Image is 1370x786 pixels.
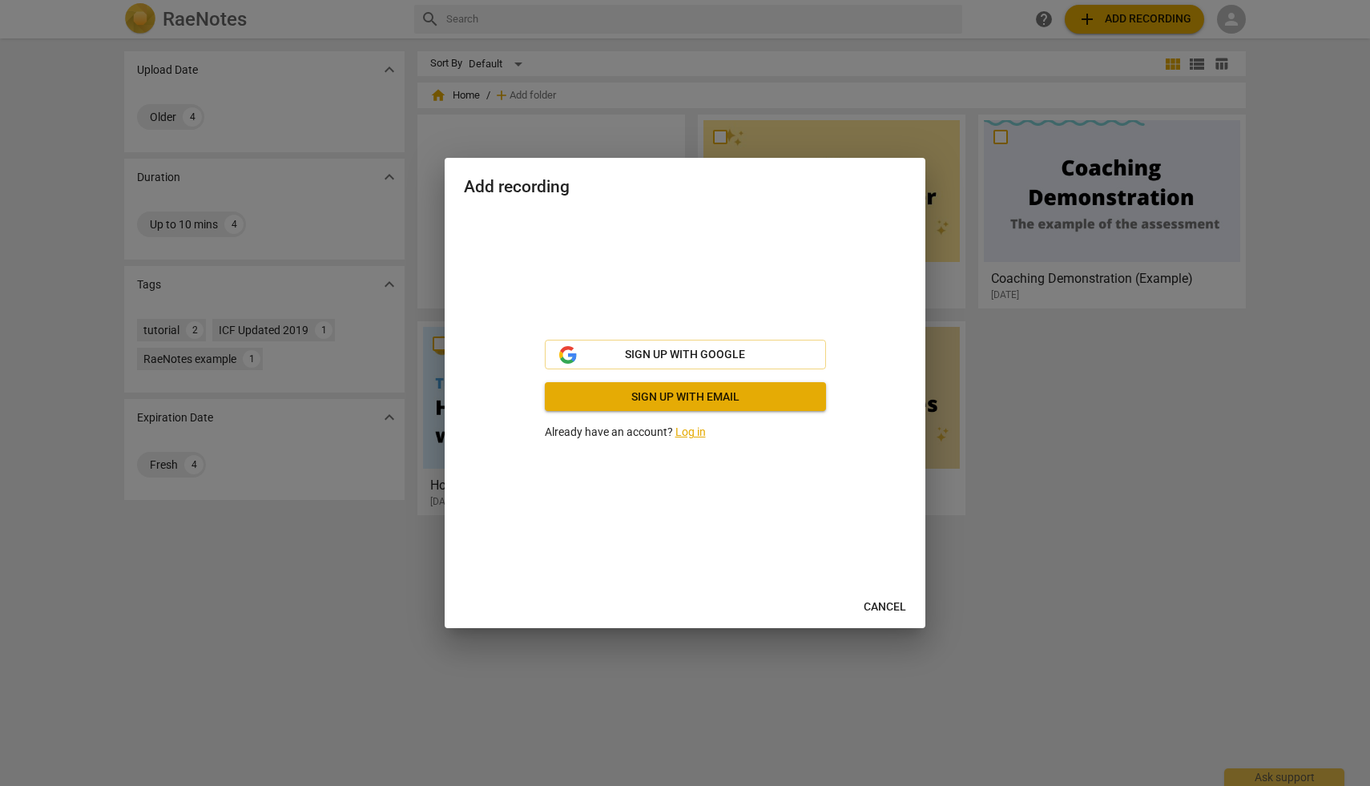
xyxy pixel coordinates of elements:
[545,340,826,370] button: Sign up with Google
[625,347,745,363] span: Sign up with Google
[675,425,706,438] a: Log in
[464,177,906,197] h2: Add recording
[851,593,919,622] button: Cancel
[545,424,826,441] p: Already have an account?
[864,599,906,615] span: Cancel
[545,382,826,411] a: Sign up with email
[558,389,813,405] span: Sign up with email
